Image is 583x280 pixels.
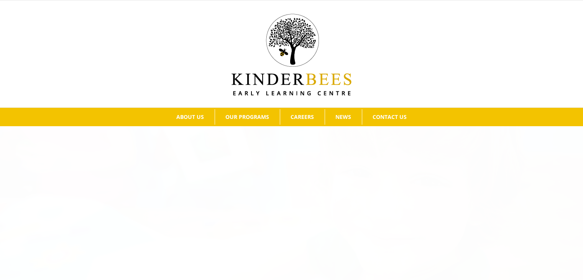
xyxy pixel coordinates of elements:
[225,114,269,120] span: OUR PROGRAMS
[11,108,572,126] nav: Main Menu
[232,14,351,96] img: Kinder Bees Logo
[291,114,314,120] span: CAREERS
[215,109,280,125] a: OUR PROGRAMS
[176,114,204,120] span: ABOUT US
[325,109,362,125] a: NEWS
[335,114,351,120] span: NEWS
[362,109,417,125] a: CONTACT US
[280,109,325,125] a: CAREERS
[373,114,407,120] span: CONTACT US
[166,109,215,125] a: ABOUT US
